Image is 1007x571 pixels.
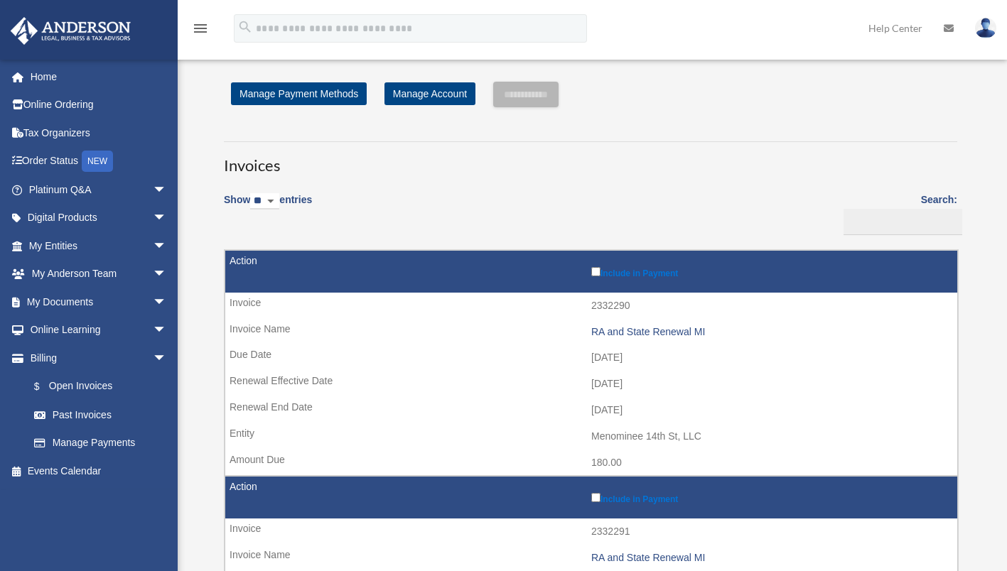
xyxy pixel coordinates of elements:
span: arrow_drop_down [153,344,181,373]
label: Search: [839,191,957,235]
img: User Pic [975,18,996,38]
span: arrow_drop_down [153,288,181,317]
a: Online Learningarrow_drop_down [10,316,188,344]
td: Menominee 14th St, LLC [225,423,957,450]
a: Digital Productsarrow_drop_down [10,204,188,232]
a: Past Invoices [20,401,181,429]
a: Order StatusNEW [10,147,188,176]
td: 2332291 [225,518,957,545]
input: Include in Payment [591,493,601,502]
td: [DATE] [225,397,957,424]
label: Include in Payment [591,264,950,278]
a: Platinum Q&Aarrow_drop_down [10,175,188,204]
a: Manage Payments [20,429,181,457]
td: 180.00 [225,450,957,477]
a: Home [10,62,188,91]
a: Tax Organizers [10,119,188,147]
span: arrow_drop_down [153,260,181,289]
div: RA and State Renewal MI [591,552,950,564]
a: My Anderson Teamarrow_drop_down [10,260,188,288]
input: Search: [844,209,962,236]
span: arrow_drop_down [153,175,181,205]
a: Manage Account [384,82,475,105]
a: Billingarrow_drop_down [10,344,181,372]
td: 2332290 [225,293,957,320]
span: $ [42,378,49,396]
a: menu [192,25,209,37]
div: NEW [82,151,113,172]
a: Events Calendar [10,457,188,485]
a: Online Ordering [10,91,188,119]
a: $Open Invoices [20,372,174,401]
label: Show entries [224,191,312,224]
a: Manage Payment Methods [231,82,367,105]
td: [DATE] [225,371,957,398]
img: Anderson Advisors Platinum Portal [6,17,135,45]
a: My Entitiesarrow_drop_down [10,232,188,260]
h3: Invoices [224,141,957,177]
span: arrow_drop_down [153,316,181,345]
td: [DATE] [225,344,957,371]
input: Include in Payment [591,267,601,276]
span: arrow_drop_down [153,204,181,233]
a: My Documentsarrow_drop_down [10,288,188,316]
div: RA and State Renewal MI [591,326,950,338]
i: menu [192,20,209,37]
select: Showentries [250,193,279,210]
label: Include in Payment [591,490,950,504]
i: search [237,19,253,35]
span: arrow_drop_down [153,232,181,261]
